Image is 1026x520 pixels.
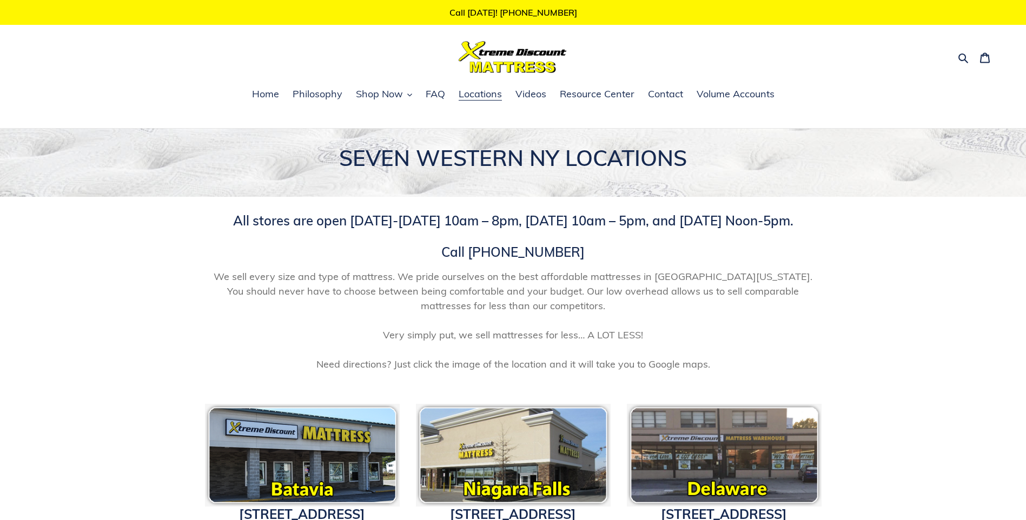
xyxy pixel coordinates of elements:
[252,88,279,101] span: Home
[515,88,546,101] span: Videos
[205,404,400,506] img: pf-c8c7db02--bataviaicon.png
[233,212,793,260] span: All stores are open [DATE]-[DATE] 10am – 8pm, [DATE] 10am – 5pm, and [DATE] Noon-5pm. Call [PHONE...
[205,269,822,371] span: We sell every size and type of mattress. We pride ourselves on the best affordable mattresses in ...
[459,41,567,73] img: Xtreme Discount Mattress
[459,88,502,101] span: Locations
[247,86,284,103] a: Home
[350,86,418,103] button: Shop Now
[426,88,445,101] span: FAQ
[554,86,640,103] a: Resource Center
[293,88,342,101] span: Philosophy
[697,88,775,101] span: Volume Accounts
[691,86,780,103] a: Volume Accounts
[339,144,687,171] span: SEVEN WESTERN NY LOCATIONS
[356,88,403,101] span: Shop Now
[416,404,611,506] img: Xtreme Discount Mattress Niagara Falls
[453,86,507,103] a: Locations
[510,86,552,103] a: Videos
[287,86,348,103] a: Philosophy
[420,86,451,103] a: FAQ
[560,88,634,101] span: Resource Center
[648,88,683,101] span: Contact
[643,86,689,103] a: Contact
[627,404,822,506] img: pf-118c8166--delawareicon.png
